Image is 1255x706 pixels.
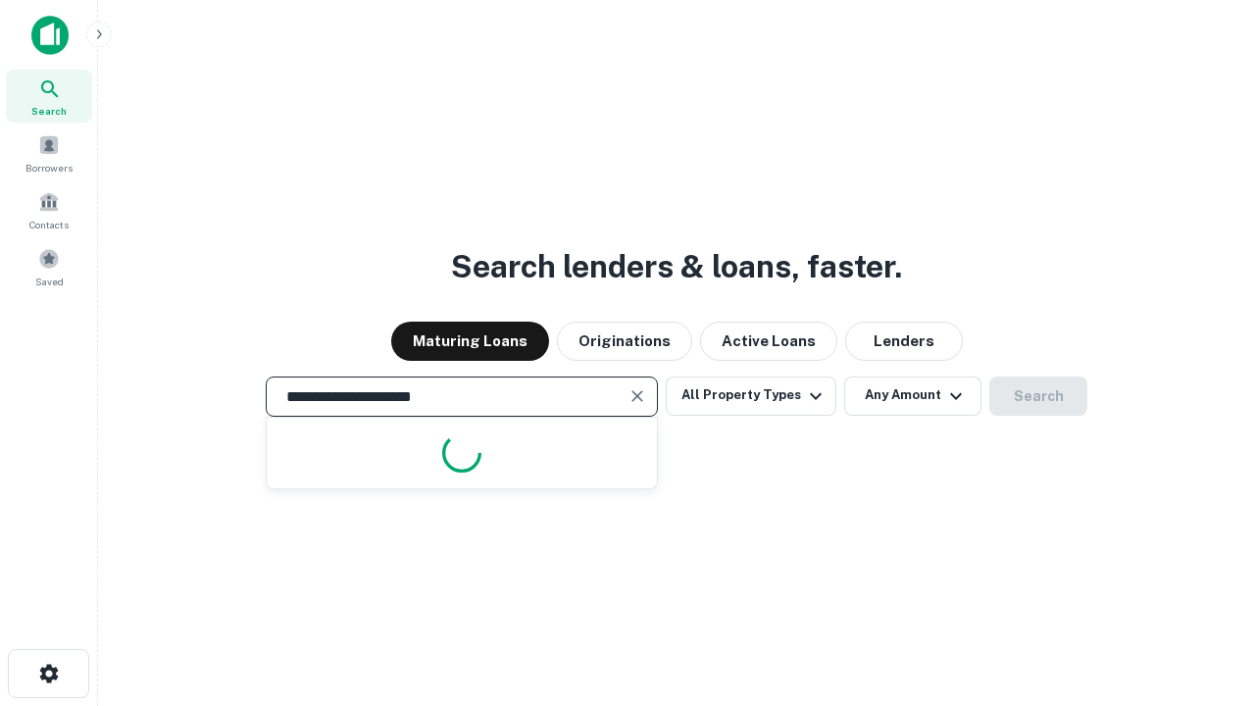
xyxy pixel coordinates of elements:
[31,16,69,55] img: capitalize-icon.png
[6,183,92,236] a: Contacts
[35,274,64,289] span: Saved
[29,217,69,232] span: Contacts
[25,160,73,176] span: Borrowers
[700,322,837,361] button: Active Loans
[666,377,836,416] button: All Property Types
[451,243,902,290] h3: Search lenders & loans, faster.
[624,382,651,410] button: Clear
[6,240,92,293] a: Saved
[844,377,981,416] button: Any Amount
[1157,549,1255,643] iframe: Chat Widget
[845,322,963,361] button: Lenders
[557,322,692,361] button: Originations
[391,322,549,361] button: Maturing Loans
[6,126,92,179] a: Borrowers
[6,70,92,123] a: Search
[31,103,67,119] span: Search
